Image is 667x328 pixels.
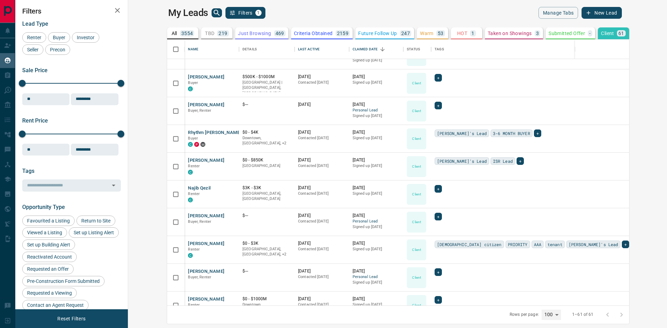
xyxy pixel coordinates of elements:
p: 53 [438,31,444,36]
span: 3-6 MONTH BUYER [493,130,530,137]
button: [PERSON_NAME] [188,102,224,108]
div: Details [239,40,295,59]
button: New Lead [582,7,621,19]
p: Signed up [DATE] [353,163,400,169]
button: Filters1 [225,7,265,19]
p: Client [412,81,421,86]
p: Just Browsing [238,31,271,36]
div: + [534,129,541,137]
span: + [624,241,627,248]
span: Renter [188,192,200,196]
span: Lead Type [22,20,48,27]
span: Buyer [188,136,198,141]
div: Requested an Offer [22,264,74,274]
button: [PERSON_NAME] [188,241,224,247]
p: [DATE] [353,102,400,108]
p: Criteria Obtained [294,31,333,36]
p: 1 [471,31,474,36]
p: 247 [401,31,410,36]
span: Set up Listing Alert [71,230,116,235]
div: condos.ca [188,86,193,91]
div: Set up Building Alert [22,239,75,250]
span: Set up Building Alert [25,242,73,247]
p: $--- [242,268,291,274]
p: Client [412,108,421,113]
span: 1 [256,10,261,15]
div: Last Active [298,40,320,59]
p: [GEOGRAPHIC_DATA] | [GEOGRAPHIC_DATA], [GEOGRAPHIC_DATA] [242,80,291,96]
p: 469 [275,31,284,36]
span: Pre-Construction Form Submitted [25,278,102,284]
p: Client [412,164,421,169]
p: Contacted [DATE] [298,135,346,141]
p: Contacted [DATE] [298,246,346,252]
div: Precon [45,44,70,55]
button: Open [109,180,118,190]
div: Name [184,40,239,59]
p: Client [412,136,421,141]
p: 61 [618,31,624,36]
p: All [172,31,177,36]
span: + [536,130,539,137]
p: Client [412,303,421,308]
p: Client [601,31,614,36]
div: Status [407,40,420,59]
p: Etobicoke, North York, Vaughan [242,302,291,313]
p: $--- [242,213,291,219]
p: [DATE] [298,129,346,135]
span: PRIORITY [508,241,528,248]
button: [PERSON_NAME] [188,268,224,275]
span: [PERSON_NAME]'s Lead [569,241,618,248]
button: Manage Tabs [538,7,578,19]
div: Investor [72,32,99,43]
p: HOT [457,31,467,36]
span: + [437,74,439,81]
span: Requested a Viewing [25,290,74,296]
p: Signed up [DATE] [353,302,400,308]
div: condos.ca [188,253,193,258]
p: Contacted [DATE] [298,274,346,280]
div: Claimed Date [349,40,404,59]
div: Renter [22,32,46,43]
p: [DATE] [298,157,346,163]
span: Rent Price [22,117,48,124]
span: Buyer, Renter [188,275,211,279]
p: - [589,31,591,36]
span: Renter [188,247,200,252]
span: + [437,185,439,192]
button: Rhythm [PERSON_NAME] [188,129,241,136]
div: Favourited a Listing [22,216,75,226]
span: Personal Lead [353,219,400,225]
p: Contacted [DATE] [298,302,346,308]
span: Reactivated Account [25,254,74,260]
p: [DATE] [298,213,346,219]
div: 100 [542,310,561,320]
button: Sort [378,44,387,54]
p: [DATE] [298,74,346,80]
div: Pre-Construction Form Submitted [22,276,105,286]
div: Claimed Date [353,40,378,59]
p: Signed up [DATE] [353,246,400,252]
p: West End, Toronto [242,246,291,257]
h1: My Leads [168,7,208,18]
div: + [435,74,442,82]
div: Status [403,40,431,59]
p: 1–61 of 61 [572,312,593,318]
span: Buyer, Renter [188,108,211,113]
span: Personal Lead [353,274,400,280]
p: Contacted [DATE] [298,80,346,85]
div: mrloft.ca [200,142,205,147]
span: + [437,269,439,276]
button: Najib Qezil [188,185,211,192]
span: + [437,296,439,303]
span: tenant [547,241,562,248]
p: Submitted Offer [549,31,585,36]
div: Reactivated Account [22,252,77,262]
p: Contacted [DATE] [298,219,346,224]
span: Renter [188,303,200,307]
h2: Filters [22,7,121,15]
p: Signed up [DATE] [353,58,400,63]
button: [PERSON_NAME] [188,296,224,303]
div: Details [242,40,257,59]
p: [GEOGRAPHIC_DATA], [GEOGRAPHIC_DATA] [242,191,291,202]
